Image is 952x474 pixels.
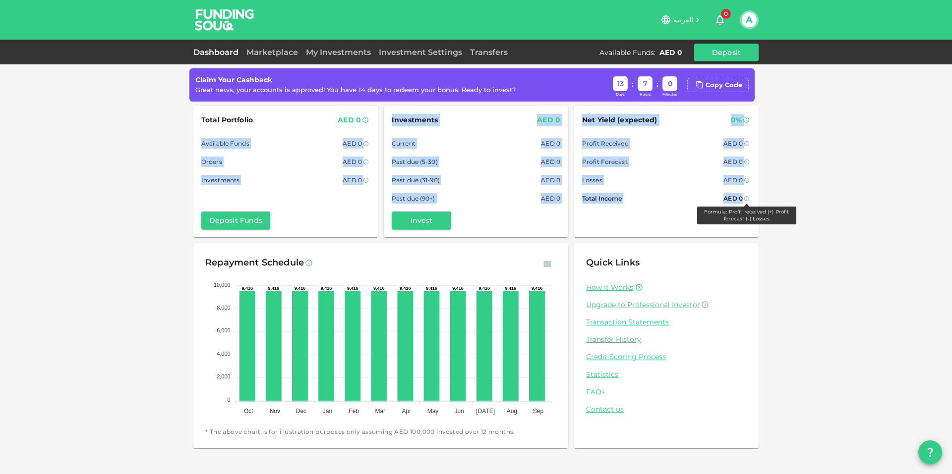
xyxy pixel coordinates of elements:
[343,175,362,185] div: AED 0
[392,193,435,204] span: Past due (90+)
[466,48,512,57] a: Transfers
[217,350,231,356] tspan: 4,000
[918,440,942,464] button: question
[586,370,747,379] a: Statistics
[343,138,362,149] div: AED 0
[193,48,242,57] a: Dashboard
[659,48,682,57] div: AED 0
[723,193,743,204] div: AED 0
[201,157,222,167] span: Orders
[582,175,602,185] span: Losses
[533,408,544,415] tspan: Sep
[586,405,747,414] a: Contact us
[694,44,759,61] button: Deposit
[586,257,640,268] span: Quick Links
[201,114,253,126] span: Total Portfolio
[338,114,361,126] div: AED 0
[613,76,628,91] div: 13
[392,211,451,229] button: Invest
[244,408,253,415] tspan: Oct
[392,138,416,149] span: Current
[217,373,231,379] tspan: 2,000
[582,157,628,167] span: Profit Forecast
[402,408,412,415] tspan: Apr
[217,304,231,310] tspan: 8,000
[537,114,560,126] div: AED 0
[673,15,693,24] span: العربية
[723,175,743,185] div: AED 0
[582,114,657,126] span: Net Yield (expected)
[427,408,439,415] tspan: May
[302,48,375,57] a: My Investments
[723,138,743,149] div: AED 0
[349,408,359,415] tspan: Feb
[721,9,731,19] span: 0
[662,76,677,91] div: 0
[599,48,655,57] div: Available Funds :
[638,92,653,98] div: Hours
[343,157,362,167] div: AED 0
[323,408,332,415] tspan: Jan
[242,48,302,57] a: Marketplace
[507,408,517,415] tspan: Aug
[392,175,440,185] span: Past due (31-90)
[723,157,743,167] div: AED 0
[454,408,464,415] tspan: Jun
[582,193,622,204] span: Total Income
[228,396,231,402] tspan: 0
[541,193,560,204] div: AED 0
[270,408,280,415] tspan: Nov
[195,85,516,95] div: Great news, your accounts is approved! You have 14 days to redeem your bonus. Ready to invest?
[656,79,658,90] div: :
[586,335,747,344] a: Transfer History
[201,138,249,149] span: Available Funds
[586,283,633,292] a: How it Works
[662,92,677,98] div: Minutes
[205,427,556,437] span: * The above chart is for illustration purposes only assuming AED 100,000 invested over 12 months.
[205,255,304,271] div: Repayment Schedule
[586,300,747,310] a: Upgrade to Professional Investor
[632,79,634,90] div: :
[742,12,757,27] button: A
[375,48,466,57] a: Investment Settings
[613,92,628,98] div: Days
[706,80,742,90] div: Copy Code
[296,408,306,415] tspan: Dec
[586,352,747,362] a: Credit Scoring Process
[392,157,438,167] span: Past due (5-30)
[638,76,653,91] div: 7
[586,387,747,397] a: FAQs
[541,157,560,167] div: AED 0
[582,138,629,149] span: Profit Received
[214,281,231,287] tspan: 10,000
[195,75,272,84] span: Claim Your Cashback
[476,408,495,415] tspan: [DATE]
[541,175,560,185] div: AED 0
[201,175,239,185] span: Investments
[586,317,747,327] a: Transaction Statements
[710,10,730,30] button: 0
[731,114,742,126] div: 0%
[201,211,270,229] button: Deposit Funds
[541,138,560,149] div: AED 0
[375,408,385,415] tspan: Mar
[586,300,700,309] span: Upgrade to Professional Investor
[217,327,231,333] tspan: 6,000
[392,114,438,126] span: Investments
